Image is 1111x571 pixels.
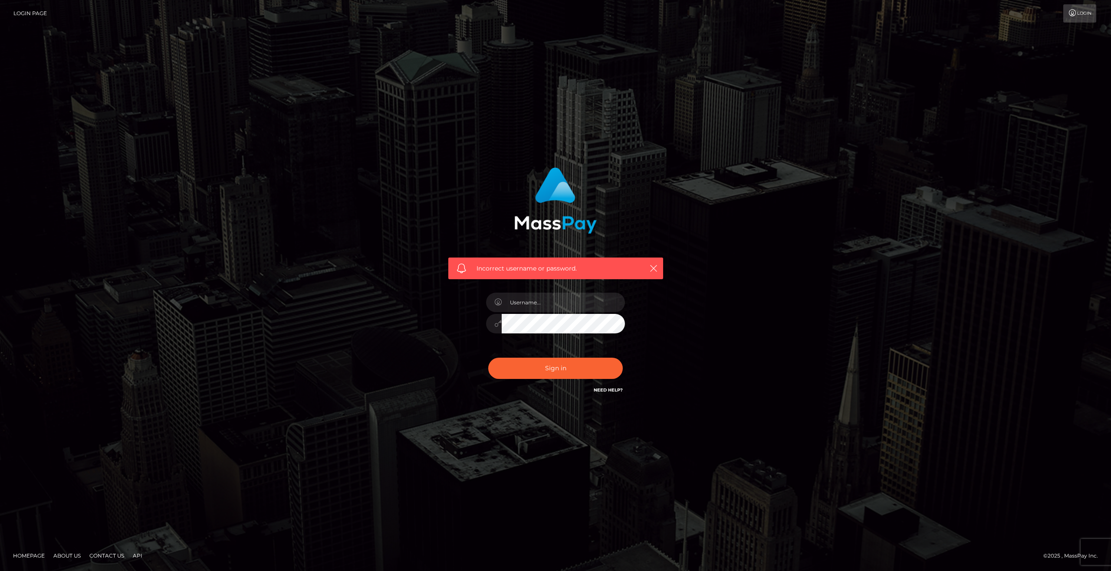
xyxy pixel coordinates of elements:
[13,4,47,23] a: Login Page
[50,549,84,562] a: About Us
[477,264,635,273] span: Incorrect username or password.
[514,167,597,234] img: MassPay Login
[502,293,625,312] input: Username...
[129,549,146,562] a: API
[488,358,623,379] button: Sign in
[10,549,48,562] a: Homepage
[594,387,623,393] a: Need Help?
[1063,4,1096,23] a: Login
[1043,551,1104,561] div: © 2025 , MassPay Inc.
[86,549,128,562] a: Contact Us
